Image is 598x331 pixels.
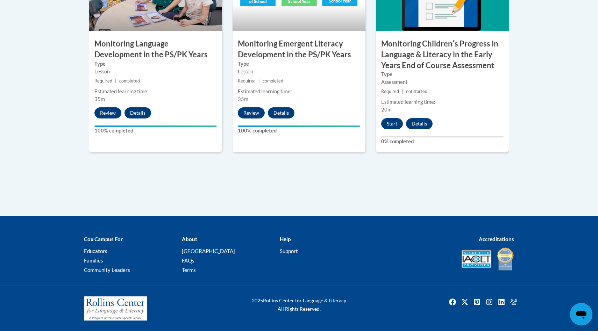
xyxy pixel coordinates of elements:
[119,78,140,84] span: completed
[182,248,235,254] a: [GEOGRAPHIC_DATA]
[484,296,495,308] a: Instagram
[471,296,483,308] img: Pinterest icon
[115,78,116,84] span: |
[238,125,360,127] div: Your progress
[459,296,470,308] a: Twitter
[238,96,248,102] span: 35m
[280,248,298,254] a: Support
[280,236,291,242] b: Help
[381,71,504,78] label: Type
[381,89,399,94] span: Required
[462,250,491,268] img: Accredited IACET® Provider
[447,296,458,308] a: Facebook
[508,296,519,308] a: Facebook Group
[268,107,294,118] button: Details
[94,96,105,102] span: 35m
[94,127,217,135] label: 100% completed
[89,38,222,60] h3: Monitoring Language Development in the PS/PK Years
[496,296,507,308] a: Linkedin
[84,248,107,254] a: Educators
[484,296,495,308] img: Instagram icon
[84,296,147,321] img: Rollins Center for Language & Literacy - A Program of the Atlanta Speech School
[84,267,130,273] a: Community Leaders
[182,267,196,273] a: Terms
[84,257,103,264] a: Families
[570,303,592,325] iframe: Button to launch messaging window
[94,78,112,84] span: Required
[406,118,433,129] button: Details
[376,38,509,71] h3: Monitoring Childrenʹs Progress in Language & Literacy in the Early Years End of Course Assessment
[381,78,504,86] div: Assessment
[508,296,519,308] img: Facebook group icon
[459,296,470,308] img: Twitter icon
[447,296,458,308] img: Facebook icon
[381,118,403,129] button: Start
[471,296,483,308] a: Pinterest
[238,107,265,118] button: Review
[94,125,217,127] div: Your progress
[497,247,514,271] img: IDA® Accredited
[238,68,360,75] div: Lesson
[238,88,360,95] div: Estimated learning time:
[238,127,360,135] label: 100% completed
[226,296,372,313] div: Rollins Center for Language & Literacy All Rights Reserved.
[94,107,121,118] button: Review
[258,78,260,84] span: |
[402,89,403,94] span: |
[263,78,283,84] span: completed
[381,98,504,106] div: Estimated learning time:
[94,68,217,75] div: Lesson
[84,236,123,242] b: Cox Campus For
[381,138,504,145] label: 0% completed
[94,88,217,95] div: Estimated learning time:
[124,107,151,118] button: Details
[496,296,507,308] img: LinkedIn icon
[238,60,360,68] label: Type
[381,107,392,113] span: 20m
[406,89,427,94] span: not started
[479,236,514,242] b: Accreditations
[252,297,263,303] span: 2025
[233,38,365,60] h3: Monitoring Emergent Literacy Development in the PS/PK Years
[238,78,256,84] span: Required
[182,257,194,264] a: FAQs
[94,60,217,68] label: Type
[182,236,197,242] b: About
